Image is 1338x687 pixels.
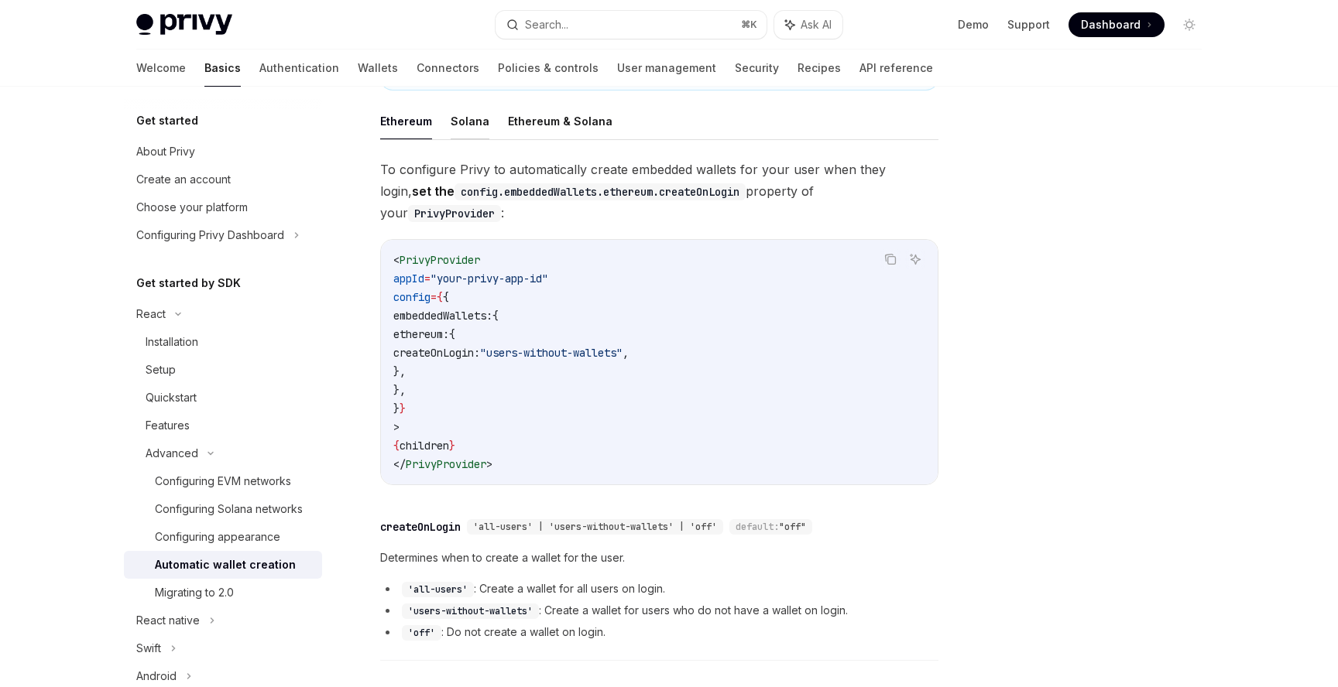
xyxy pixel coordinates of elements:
a: About Privy [124,138,322,166]
span: { [437,290,443,304]
span: < [393,253,400,267]
div: Setup [146,361,176,379]
code: 'all-users' [402,582,474,597]
span: { [443,290,449,304]
span: Ask AI [801,17,832,32]
a: Dashboard [1069,12,1165,37]
li: : Create a wallet for users who do not have a wallet on login. [380,601,938,620]
div: Search... [525,15,568,34]
a: Configuring EVM networks [124,467,322,495]
li: : Create a wallet for all users on login. [380,579,938,598]
span: createOnLogin: [393,346,480,360]
span: > [393,420,400,434]
span: Determines when to create a wallet for the user. [380,549,938,567]
div: React [136,305,166,323]
span: To configure Privy to automatically create embedded wallets for your user when they login, proper... [380,159,938,224]
span: } [400,402,406,415]
a: Configuring Solana networks [124,495,322,523]
span: }, [393,383,406,397]
a: Features [124,412,322,439]
span: </ [393,457,406,471]
a: Support [1007,17,1050,32]
div: Android [136,667,177,685]
span: ⌘ K [741,19,757,31]
button: Ethereum [380,103,432,139]
span: ethereum: [393,327,449,341]
button: Ethereum & Solana [508,103,612,139]
a: Security [735,50,779,87]
span: config [393,290,431,304]
li: : Do not create a wallet on login. [380,623,938,641]
span: 'all-users' | 'users-without-wallets' | 'off' [473,521,717,533]
div: Quickstart [146,388,197,407]
a: Policies & controls [498,50,599,87]
button: Copy the contents from the code block [880,249,901,269]
a: Connectors [417,50,479,87]
img: light logo [136,14,232,36]
div: Configuring Privy Dashboard [136,226,284,244]
div: Migrating to 2.0 [155,583,234,602]
span: { [492,309,499,323]
a: Migrating to 2.0 [124,579,322,607]
span: "your-privy-app-id" [431,272,548,285]
div: Advanced [146,444,198,463]
div: Swift [136,639,161,658]
div: Create an account [136,170,231,189]
a: Configuring appearance [124,523,322,551]
h5: Get started [136,111,198,130]
a: Automatic wallet creation [124,551,322,579]
code: config.embeddedWallets.ethereum.createOnLogin [455,183,746,200]
span: default: [736,521,779,533]
code: PrivyProvider [408,205,501,222]
div: Features [146,416,190,435]
a: Installation [124,328,322,356]
button: Ask AI [774,11,842,39]
div: Configuring appearance [155,528,280,546]
span: appId [393,272,424,285]
a: Welcome [136,50,186,87]
div: Configuring Solana networks [155,500,303,518]
span: } [393,402,400,415]
span: "users-without-wallets" [480,346,623,360]
h5: Get started by SDK [136,274,241,292]
div: Installation [146,333,198,351]
code: 'users-without-wallets' [402,603,539,619]
span: PrivyProvider [400,253,480,267]
div: Choose your platform [136,198,248,217]
div: About Privy [136,142,195,161]
span: = [424,272,431,285]
div: createOnLogin [380,519,461,535]
a: Basics [204,50,241,87]
a: Wallets [358,50,398,87]
span: = [431,290,437,304]
a: Choose your platform [124,193,322,221]
button: Ask AI [905,249,925,269]
span: > [486,457,492,471]
span: }, [393,364,406,378]
a: API reference [859,50,933,87]
span: { [393,439,400,453]
span: , [623,346,629,360]
span: "off" [779,521,806,533]
a: Quickstart [124,384,322,412]
span: PrivyProvider [406,457,486,471]
a: User management [617,50,716,87]
code: 'off' [402,625,441,641]
div: React native [136,611,200,630]
a: Authentication [259,50,339,87]
span: } [449,439,455,453]
span: children [400,439,449,453]
strong: set the [412,183,746,199]
a: Create an account [124,166,322,193]
a: Demo [958,17,989,32]
a: Recipes [798,50,841,87]
span: Dashboard [1081,17,1141,32]
button: Search...⌘K [496,11,767,39]
div: Automatic wallet creation [155,555,296,574]
span: embeddedWallets: [393,309,492,323]
button: Toggle dark mode [1177,12,1202,37]
a: Setup [124,356,322,384]
span: { [449,327,455,341]
div: Configuring EVM networks [155,472,291,490]
button: Solana [451,103,489,139]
